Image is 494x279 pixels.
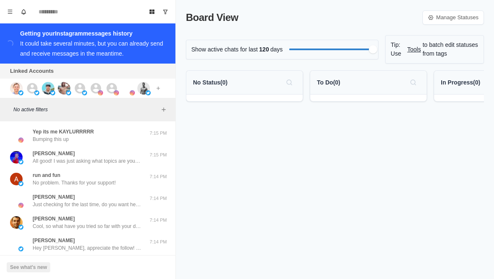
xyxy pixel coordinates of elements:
p: Bumping this up [33,136,69,143]
p: 7:15 PM [148,130,169,137]
button: Search [283,76,296,89]
p: run and fun [33,171,60,179]
img: picture [146,90,151,95]
img: picture [58,82,70,95]
p: No problem. Thanks for your support! [33,179,116,187]
p: Board View [186,10,238,25]
p: Yep its me KAYLURRRRR [33,128,94,136]
img: picture [10,82,23,95]
p: [PERSON_NAME] [33,237,75,244]
button: Show unread conversations [159,5,172,18]
button: Add account [153,83,163,93]
a: Tools [407,45,421,54]
img: picture [130,90,135,95]
button: Board View [145,5,159,18]
div: It could take several minutes, but you can already send and receive messages in the meantime. [20,40,163,57]
p: Just checking for the last time, do you want help with this? [33,201,142,208]
span: 120 [258,45,270,54]
p: Cool, so what have you tried so far with your diet and training to lose body fat? [33,223,142,230]
button: Add filters [159,105,169,115]
p: No Status ( 0 ) [193,78,227,87]
p: All good! I was just asking what topics are you most looking to learn about right now? [33,157,142,165]
img: picture [42,82,54,95]
button: Search [407,76,420,89]
p: 7:15 PM [148,151,169,159]
p: 7:14 PM [148,195,169,202]
img: picture [18,225,23,230]
img: picture [18,159,23,164]
img: picture [18,90,23,95]
a: Manage Statuses [422,10,484,25]
p: 7:14 PM [148,173,169,180]
img: picture [34,90,39,95]
img: picture [98,90,103,95]
img: picture [18,138,23,143]
button: See what's new [7,262,50,272]
p: To Do ( 0 ) [317,78,340,87]
img: picture [10,216,23,229]
img: picture [18,246,23,251]
p: Hey [PERSON_NAME], appreciate the follow! Curious, what got you interested in my account? Always ... [33,244,142,252]
p: 7:14 PM [148,238,169,246]
button: Notifications [17,5,30,18]
img: picture [18,203,23,208]
img: picture [66,90,71,95]
p: to batch edit statuses from tags [422,41,479,58]
img: picture [114,90,119,95]
img: picture [82,90,87,95]
img: picture [10,173,23,185]
p: [PERSON_NAME] [33,215,75,223]
button: Menu [3,5,17,18]
div: Filter by activity days [369,45,377,54]
img: picture [18,181,23,186]
p: Linked Accounts [10,67,54,75]
p: In Progress ( 0 ) [441,78,480,87]
p: No active filters [13,106,159,113]
p: days [270,45,283,54]
p: [PERSON_NAME] [33,150,75,157]
p: [PERSON_NAME] [33,193,75,201]
img: picture [50,90,55,95]
p: 7:14 PM [148,217,169,224]
p: Tip: Use [391,41,405,58]
img: picture [10,151,23,164]
div: Getting your Instagram messages history [20,28,165,38]
img: picture [137,82,150,95]
p: Show active chats for last [191,45,258,54]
